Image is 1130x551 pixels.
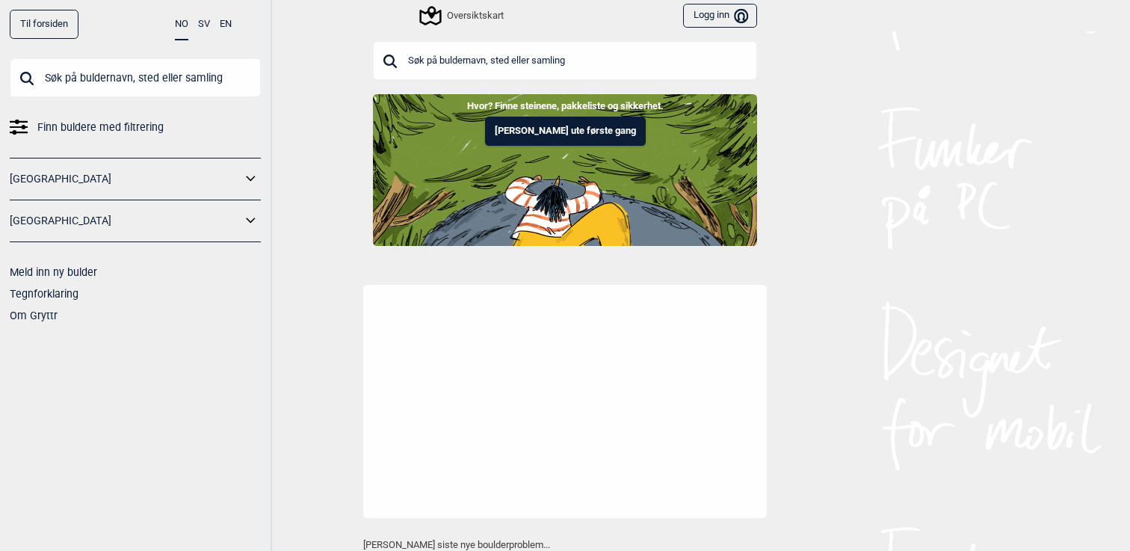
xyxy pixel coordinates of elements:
[220,10,232,39] button: EN
[373,94,757,245] img: Indoor to outdoor
[11,99,1119,114] p: Hvor? Finne steinene, pakkeliste og sikkerhet.
[10,168,241,190] a: [GEOGRAPHIC_DATA]
[198,10,210,39] button: SV
[10,58,261,97] input: Søk på buldernavn, sted eller samling
[10,210,241,232] a: [GEOGRAPHIC_DATA]
[485,117,646,146] button: [PERSON_NAME] ute første gang
[422,7,504,25] div: Oversiktskart
[10,310,58,321] a: Om Gryttr
[175,10,188,40] button: NO
[373,41,757,80] input: Søk på buldernavn, sted eller samling
[10,266,97,278] a: Meld inn ny bulder
[10,10,78,39] a: Til forsiden
[10,117,261,138] a: Finn buldere med filtrering
[37,117,164,138] span: Finn buldere med filtrering
[683,4,757,28] button: Logg inn
[10,288,78,300] a: Tegnforklaring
